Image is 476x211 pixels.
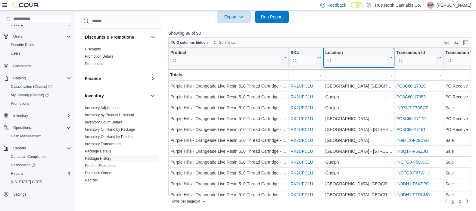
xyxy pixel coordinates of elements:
a: Cash Management [8,133,44,140]
a: PO8C60-17170 [396,116,425,121]
span: Reports [13,146,26,151]
span: Security Roles [8,41,71,49]
div: [GEOGRAPHIC_DATA] [GEOGRAPHIC_DATA] [GEOGRAPHIC_DATA] [325,191,392,198]
span: Reorder [85,178,98,183]
button: Users [11,33,25,40]
button: [US_STATE] CCRS [6,178,73,186]
div: - [291,71,321,78]
span: 1 [452,198,454,204]
button: Transaction Id [396,50,441,66]
span: NV [428,2,433,9]
a: Inventory Count Details [85,120,123,124]
button: Security Roles [6,41,73,49]
span: Purchase Orders [85,171,112,175]
p: [PERSON_NAME] [437,2,471,9]
button: Rows per page:50 [168,198,208,205]
div: Product [170,50,282,56]
span: Catalog [11,75,71,82]
div: Transaction Id URL [396,50,437,66]
div: Inventory [80,104,161,193]
a: Users [8,50,23,57]
a: Customers [11,62,33,70]
span: Operations [11,124,71,131]
span: [US_STATE] CCRS [11,180,42,184]
a: Inventory On Hand by Product [85,135,133,139]
div: - [325,71,392,78]
button: Cash Management [6,132,73,140]
div: Purple Hills - Orangeade Live Resin 510 Thread Cartridge - Sativa - 1g [170,104,287,111]
a: My Catalog (Classic) [8,91,51,99]
a: RK2UPC1U [291,105,313,110]
p: | [423,2,425,9]
span: Dashboards [11,163,35,168]
span: Promotions [85,61,103,66]
div: Purple Hills - Orangeade Live Resin 510 Thread Cartridge - Sativa - 1g [170,148,287,155]
div: Discounts & Promotions [80,46,161,70]
div: Guelph [325,93,392,101]
a: IN8Q1K-F56Z0G [396,149,428,154]
span: Reports [8,170,71,177]
span: Inventory by Product Historical [85,113,134,117]
div: Guelph [325,158,392,166]
a: Product Expirations [85,164,116,168]
span: Sort fields [219,40,235,45]
div: Purple Hills - Orangeade Live Resin 510 Thread Cartridge - Sativa - 1g [170,93,287,101]
button: Catalog [1,74,73,82]
span: 2 [459,198,461,204]
div: Guelph [325,169,392,177]
div: Guelph [325,104,392,111]
span: My Catalog (Classic) [11,93,49,98]
a: Package Details [85,149,111,153]
div: Product [170,50,282,66]
h3: Finance [85,75,101,82]
a: Inventory Transactions [85,142,121,146]
span: Dashboards [8,161,71,169]
span: Promotion Details [85,54,114,59]
span: Settings [11,190,71,198]
button: Discounts & Promotions [149,34,156,41]
a: RK2UPC1U [291,160,313,165]
span: 3 columns hidden [177,40,208,45]
div: Purple Hills - Orangeade Live Resin 510 Thread Cartridge - Sativa - 1g [170,158,287,166]
span: Cash Management [11,134,41,139]
span: My Catalog (Classic) [8,91,71,99]
button: Previous page [442,198,449,205]
div: [GEOGRAPHIC_DATA] [GEOGRAPHIC_DATA] [GEOGRAPHIC_DATA] [325,82,392,90]
button: Discounts & Promotions [85,34,148,40]
a: PO8C60-17010 [396,84,425,88]
a: Reorder [85,178,98,182]
button: Canadian Compliance [6,152,73,161]
span: Promotions [8,100,71,107]
button: Inventory [11,112,30,119]
button: Operations [11,124,33,131]
ul: Pagination for preceding grid [449,197,464,206]
span: Inventory [11,112,71,119]
div: Purple Hills - Orangeade Live Resin 510 Thread Cartridge - Sativa - 1g [170,126,287,133]
a: [US_STATE] CCRS [8,178,45,186]
button: Finance [149,75,156,82]
a: Package History [85,156,111,161]
input: Dark Mode [351,2,363,8]
span: Settings [13,192,26,197]
div: SKU [291,50,316,56]
button: Display options [453,39,460,46]
div: [GEOGRAPHIC_DATA] - [STREET_ADDRESS] [325,126,392,133]
p: Showing 98 of 98 [168,30,474,36]
span: Product Expirations [85,163,116,168]
a: Dashboards [6,161,73,169]
button: Catalog [11,75,28,82]
span: Classification (Classic) [11,84,52,89]
span: Washington CCRS [8,178,71,186]
div: Nancy Vallinga [427,2,434,9]
h3: Discounts & Promotions [85,34,134,40]
a: PO8C60-17053 [396,94,425,99]
button: Product [170,50,287,66]
button: 3 columns hidden [169,39,210,46]
nav: Pagination for preceding grid [442,197,471,206]
button: Users [1,32,73,41]
button: Export [217,11,251,23]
